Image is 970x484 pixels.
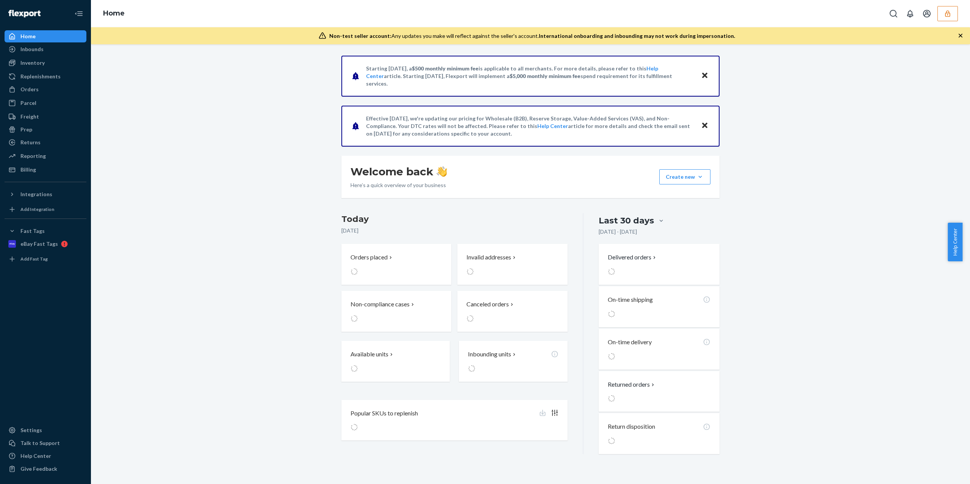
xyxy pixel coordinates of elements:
p: Invalid addresses [466,253,511,262]
div: Talk to Support [20,439,60,447]
p: Available units [350,350,388,359]
span: $5,000 monthly minimum fee [510,73,580,79]
button: Close [700,120,710,131]
p: On-time delivery [608,338,652,347]
a: Add Fast Tag [5,253,86,265]
button: Invalid addresses [457,244,567,285]
a: Add Integration [5,203,86,215]
div: Home [20,33,36,40]
p: Canceled orders [466,300,509,309]
img: hand-wave emoji [436,166,447,177]
button: Close [700,70,710,81]
p: Popular SKUs to replenish [350,409,418,418]
a: Home [5,30,86,42]
button: Non-compliance cases [341,291,451,332]
div: eBay Fast Tags [20,240,58,248]
button: Open Search Box [886,6,901,21]
div: Add Fast Tag [20,256,48,262]
p: Non-compliance cases [350,300,410,309]
div: Returns [20,139,41,146]
div: Prep [20,126,32,133]
div: Settings [20,426,42,434]
div: Inventory [20,59,45,67]
a: Inventory [5,57,86,69]
p: Orders placed [350,253,388,262]
button: Create new [659,169,710,184]
button: Orders placed [341,244,451,285]
span: Non-test seller account: [329,33,391,39]
span: International onboarding and inbounding may not work during impersonation. [539,33,735,39]
button: Returned orders [608,380,656,389]
h1: Welcome back [350,165,447,178]
p: [DATE] - [DATE] [599,228,637,236]
button: Inbounding units [459,341,567,382]
a: Freight [5,111,86,123]
img: Flexport logo [8,10,41,17]
div: Give Feedback [20,465,57,473]
div: Fast Tags [20,227,45,235]
p: On-time shipping [608,295,653,304]
div: Last 30 days [599,215,654,226]
ol: breadcrumbs [97,3,131,25]
div: Orders [20,86,39,93]
span: $500 monthly minimum fee [412,65,479,72]
a: Inbounds [5,43,86,55]
p: [DATE] [341,227,568,234]
a: Replenishments [5,70,86,83]
h3: Today [341,213,568,225]
p: Return disposition [608,422,655,431]
a: Billing [5,164,86,176]
button: Open account menu [919,6,934,21]
div: Parcel [20,99,36,107]
a: Prep [5,123,86,136]
div: Freight [20,113,39,120]
div: Replenishments [20,73,61,80]
button: Canceled orders [457,291,567,332]
div: Reporting [20,152,46,160]
a: Home [103,9,125,17]
a: eBay Fast Tags [5,238,86,250]
p: Starting [DATE], a is applicable to all merchants. For more details, please refer to this article... [366,65,694,87]
button: Help Center [948,223,962,261]
button: Give Feedback [5,463,86,475]
p: Inbounding units [468,350,511,359]
div: Help Center [20,452,51,460]
div: Integrations [20,190,52,198]
a: Reporting [5,150,86,162]
button: Close Navigation [71,6,86,21]
button: Open notifications [903,6,918,21]
a: Help Center [5,450,86,462]
a: Help Center [537,123,568,129]
button: Talk to Support [5,437,86,449]
p: Here’s a quick overview of your business [350,181,447,189]
div: Add Integration [20,206,54,212]
button: Available units [341,341,450,382]
a: Orders [5,83,86,95]
button: Fast Tags [5,225,86,237]
a: Returns [5,136,86,148]
p: Effective [DATE], we're updating our pricing for Wholesale (B2B), Reserve Storage, Value-Added Se... [366,115,694,137]
a: Parcel [5,97,86,109]
button: Delivered orders [608,253,657,262]
div: Any updates you make will reflect against the seller's account. [329,32,735,40]
a: Settings [5,424,86,436]
button: Integrations [5,188,86,200]
div: Billing [20,166,36,173]
div: Inbounds [20,45,44,53]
